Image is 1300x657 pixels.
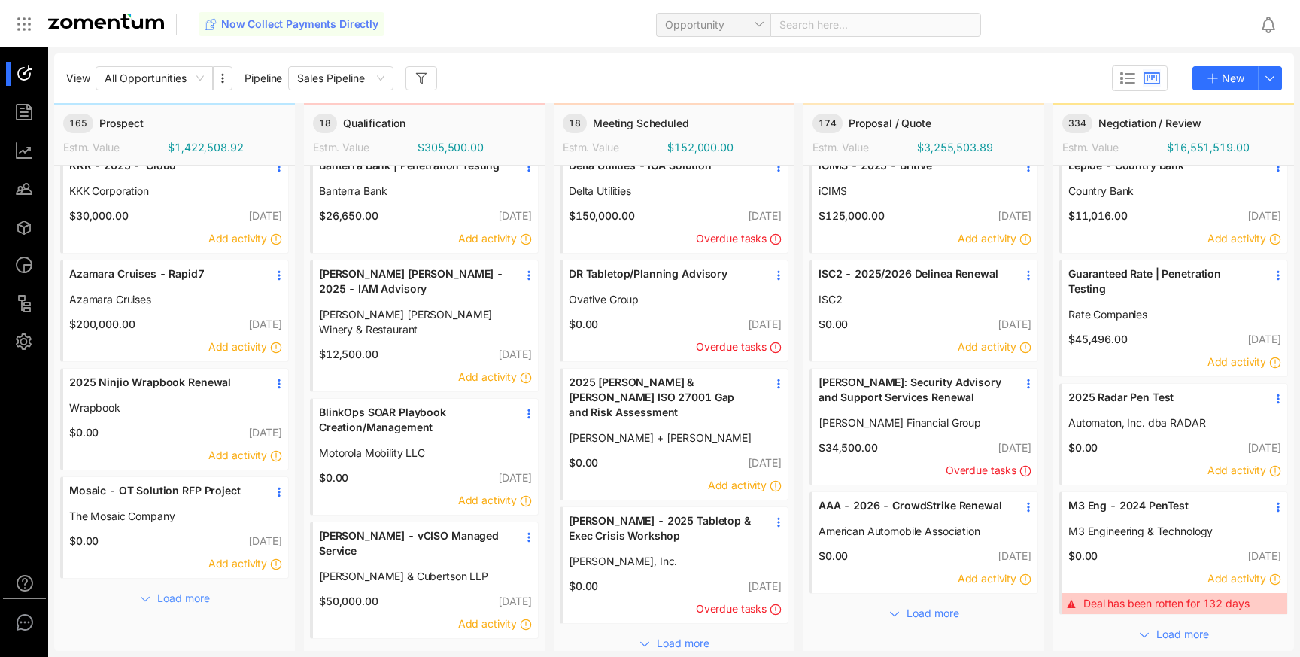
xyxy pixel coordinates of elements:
div: Lepide - Country BankCountry Bank$11,016.00[DATE]Add activity [1059,151,1288,254]
span: [DATE] [248,318,282,330]
img: Zomentum Logo [48,14,164,29]
a: [PERSON_NAME] [PERSON_NAME] - 2025 - IAM Advisory [319,266,506,307]
span: Estm. Value [63,141,119,154]
span: [DATE] [748,456,782,469]
span: New [1222,70,1244,87]
span: 2025 Ninjio Wrapbook Renewal [69,375,256,390]
a: M3 Engineering & Technology [1068,524,1255,539]
div: BlinkOps SOAR Playbook Creation/ManagementMotorola Mobility LLC$0.00[DATE]Add activity [310,398,539,516]
div: ISC2 - 2025/2026 Delinea RenewalISC2$0.00[DATE]Add activity [809,260,1038,362]
a: BlinkOps SOAR Playbook Creation/Management [319,405,506,446]
span: $0.00 [563,579,598,594]
span: [DATE] [998,441,1031,454]
div: [PERSON_NAME] - 2025 Tabletop & Exec Crisis Workshop[PERSON_NAME], Inc.$0.00[DATE]Overdue tasks [560,506,788,624]
a: [PERSON_NAME] - 2025 Tabletop & Exec Crisis Workshop [569,513,755,554]
span: iCIMS - 2025 - Britive [819,158,1005,173]
button: Load more [1124,621,1223,645]
span: Add activity [958,232,1016,245]
span: [PERSON_NAME] [PERSON_NAME] Winery & Restaurant [319,307,506,337]
span: 2025 Radar Pen Test [1068,390,1255,405]
a: Motorola Mobility LLC [319,446,506,461]
div: Banterra Bank | Penetration TestingBanterra Bank$26,650.00[DATE]Add activity [310,151,539,254]
span: $0.00 [812,549,848,564]
a: Banterra Bank | Penetration Testing [319,158,506,184]
a: AAA - 2026 - CrowdStrike Renewal [819,498,1005,524]
span: $12,500.00 [313,347,378,362]
span: Prospect [99,116,144,131]
span: Add activity [208,232,267,245]
span: [DATE] [248,209,282,222]
span: [PERSON_NAME] - vCISO Managed Service [319,528,506,558]
span: 334 [1062,114,1092,133]
span: $30,000.00 [63,208,129,224]
div: [PERSON_NAME] [PERSON_NAME] - 2025 - IAM Advisory[PERSON_NAME] [PERSON_NAME] Winery & Restaurant$... [310,260,539,392]
div: AAA - 2026 - CrowdStrike RenewalAmerican Automobile Association$0.00[DATE]Add activity [809,491,1038,594]
span: Add activity [208,449,267,461]
span: $11,016.00 [1062,208,1128,224]
a: [PERSON_NAME] Financial Group [819,415,1005,430]
span: Add activity [208,557,267,570]
span: [DATE] [498,348,532,360]
a: ISC2 [819,292,1005,307]
span: [DATE] [498,209,532,222]
span: [DATE] [498,595,532,607]
span: KKK - 2025 - Cloud [69,158,256,173]
span: Banterra Bank | Penetration Testing [319,158,506,173]
button: Load more [874,600,973,624]
span: $1,422,508.92 [168,140,243,155]
span: Guaranteed Rate | Penetration Testing [1068,266,1255,297]
span: Estm. Value [812,141,868,154]
span: $0.00 [63,534,99,549]
span: $16,551,519.00 [1167,140,1249,155]
div: 2025 [PERSON_NAME] & [PERSON_NAME] ISO 27001 Gap and Risk Assessment[PERSON_NAME] + [PERSON_NAME]... [560,368,788,500]
span: Overdue tasks [946,464,1016,476]
span: Load more [657,635,709,652]
span: Overdue tasks [696,602,767,615]
span: American Automobile Association [819,524,1005,539]
a: Azamara Cruises [69,292,256,307]
span: Delta Utilities [569,184,755,199]
span: $3,255,503.89 [917,140,992,155]
a: Azamara Cruises - Rapid7 [69,266,256,292]
span: Qualification [343,116,405,131]
span: $152,000.00 [667,140,733,155]
span: 18 [313,114,337,133]
a: [PERSON_NAME], Inc. [569,554,755,569]
span: [DATE] [998,209,1031,222]
div: Delta Utilities - IGA SolutionDelta Utilities$150,000.00[DATE]Overdue tasks [560,151,788,254]
span: [DATE] [248,534,282,547]
span: 2025 [PERSON_NAME] & [PERSON_NAME] ISO 27001 Gap and Risk Assessment [569,375,755,420]
div: Mosaic - OT Solution RFP ProjectThe Mosaic Company$0.00[DATE]Add activity [60,476,289,579]
a: Ovative Group [569,292,755,307]
a: 2025 [PERSON_NAME] & [PERSON_NAME] ISO 27001 Gap and Risk Assessment [569,375,755,430]
span: Azamara Cruises - Rapid7 [69,266,256,281]
a: Country Bank [1068,184,1255,199]
span: Add activity [458,232,517,245]
a: 2025 Ninjio Wrapbook Renewal [69,375,256,400]
span: KKK Corporation [69,184,256,199]
div: 2025 Ninjio Wrapbook RenewalWrapbook$0.00[DATE]Add activity [60,368,289,470]
a: iCIMS - 2025 - Britive [819,158,1005,184]
a: The Mosaic Company [69,509,256,524]
span: Meeting Scheduled [593,116,689,131]
span: [DATE] [998,549,1031,562]
span: [DATE] [998,318,1031,330]
span: Add activity [458,494,517,506]
span: AAA - 2026 - CrowdStrike Renewal [819,498,1005,513]
a: ISC2 - 2025/2026 Delinea Renewal [819,266,1005,292]
span: Negotiation / Review [1098,116,1201,131]
a: Guaranteed Rate | Penetration Testing [1068,266,1255,307]
span: Mosaic - OT Solution RFP Project [69,483,256,498]
div: Guaranteed Rate | Penetration TestingRate Companies$45,496.00[DATE]Add activity [1059,260,1288,377]
span: Overdue tasks [696,232,767,245]
a: Automaton, Inc. dba RADAR [1068,415,1255,430]
span: Estm. Value [1062,141,1118,154]
a: [PERSON_NAME] & Cubertson LLP [319,569,506,584]
span: Add activity [208,340,267,353]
